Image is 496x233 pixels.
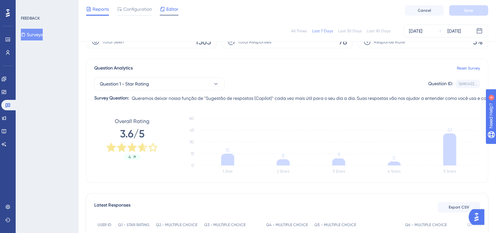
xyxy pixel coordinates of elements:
span: 3.6/5 [120,127,144,141]
div: Last 7 Days [312,28,333,34]
text: 5 Stars [443,169,456,174]
span: Q4 - MULTIPLE CHOICE [266,222,308,227]
button: Cancel [405,5,444,16]
div: Survey Question: [94,94,129,102]
tspan: 0 [191,163,194,168]
span: 1565 [195,37,211,47]
button: Surveys [21,29,43,40]
div: 56981453... [458,81,477,86]
span: Q1 - STAR RATING [118,222,149,227]
tspan: 30 [189,140,194,144]
tspan: 5 [393,155,396,161]
button: Question 1 - Star Rating [94,77,225,90]
div: Question ID: [428,80,453,88]
span: Q6 - MULTIPLE CHOICE [405,222,447,227]
tspan: 15 [225,147,230,153]
text: 2 Stars [277,169,289,174]
span: Question Analytics [94,64,133,72]
span: Export CSV [449,205,469,210]
span: Question 1 - Star Rating [100,80,149,88]
text: 3 Stars [333,169,345,174]
span: Total Responses [238,38,271,46]
div: Last 90 Days [367,28,390,34]
span: Editor [166,5,178,13]
span: Total Seen [102,38,124,46]
div: 4 [45,3,47,8]
tspan: 45 [190,128,194,132]
span: Q5 - MULTIPLE CHOICE [314,222,356,227]
span: Save [464,8,473,13]
text: 4 Stars [388,169,400,174]
span: Q3 - MULTIPLE CHOICE [204,222,246,227]
div: All Times [291,28,307,34]
a: Reset Survey [457,66,480,71]
tspan: 60 [189,116,194,121]
span: Need Help? [15,2,41,9]
span: Cancel [418,8,431,13]
div: [DATE] [409,27,422,35]
span: Q2 - MULTIPLE CHOICE [156,222,197,227]
tspan: 15 [191,151,194,156]
button: Export CSV [438,202,480,212]
span: Latest Responses [94,201,130,213]
text: 1 Star [223,169,233,174]
iframe: UserGuiding AI Assistant Launcher [469,207,488,227]
tspan: 9 [337,152,340,158]
div: [DATE] [447,27,461,35]
span: Reports [93,5,109,13]
span: 5% [473,37,483,47]
span: Overall Rating [115,117,149,125]
span: 78 [339,37,347,47]
span: USER ID [98,222,112,227]
span: Response Rate [374,38,405,46]
div: FEEDBACK [21,16,40,21]
div: Last 30 Days [338,28,362,34]
tspan: 41 [447,127,452,133]
tspan: 8 [282,153,285,159]
span: Configuration [123,5,152,13]
span: 4 [128,154,131,160]
button: Save [449,5,488,16]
